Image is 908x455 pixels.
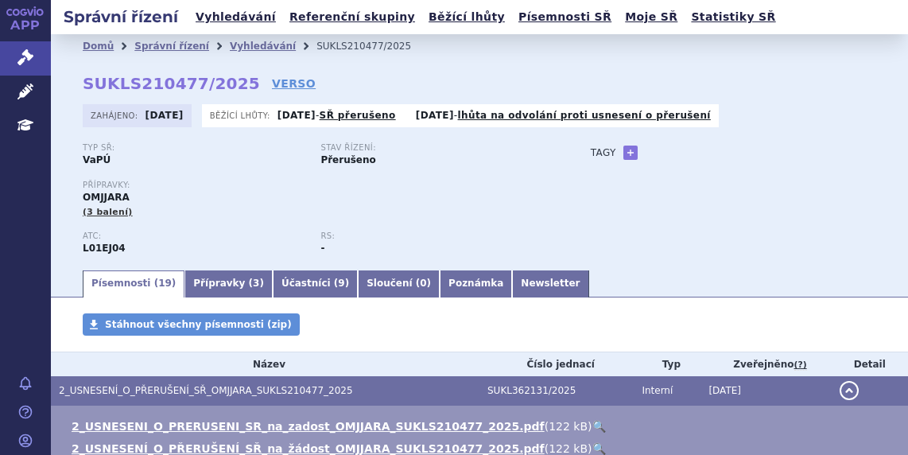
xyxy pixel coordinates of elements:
[285,6,420,28] a: Referenční skupiny
[273,270,358,297] a: Účastníci (9)
[686,6,780,28] a: Statistiky SŘ
[277,110,316,121] strong: [DATE]
[338,278,344,289] span: 9
[320,231,542,241] p: RS:
[83,270,184,297] a: Písemnosti (19)
[416,109,711,122] p: -
[230,41,296,52] a: Vyhledávání
[634,352,700,376] th: Typ
[514,6,616,28] a: Písemnosti SŘ
[72,418,892,434] li: ( )
[549,442,588,455] span: 122 kB
[83,243,126,254] strong: MOMELOTINIB
[72,420,545,433] a: 2_USNESENI_O_PRERUSENI_SR_na_zadost_OMJJARA_SUKLS210477_2025.pdf
[134,41,209,52] a: Správní řízení
[512,270,588,297] a: Newsletter
[83,231,305,241] p: ATC:
[832,352,908,376] th: Detail
[592,420,606,433] a: 🔍
[623,146,638,160] a: +
[51,6,191,28] h2: Správní řízení
[83,181,559,190] p: Přípravky:
[420,278,426,289] span: 0
[72,442,545,455] a: 2_USNESENÍ_O_PŘERUŠENÍ_SŘ_na_žádost_OMJJARA_SUKLS210477_2025.pdf
[277,109,396,122] p: -
[83,143,305,153] p: Typ SŘ:
[549,420,588,433] span: 122 kB
[83,192,130,203] span: OMJJARA
[158,278,172,289] span: 19
[320,154,375,165] strong: Přerušeno
[416,110,454,121] strong: [DATE]
[320,110,396,121] a: SŘ přerušeno
[59,385,353,396] span: 2_USNESENÍ_O_PŘERUŠENÍ_SŘ_OMJJARA_SUKLS210477_2025
[83,207,133,217] span: (3 balení)
[316,34,432,58] li: SUKLS210477/2025
[51,352,479,376] th: Název
[620,6,682,28] a: Moje SŘ
[591,143,616,162] h3: Tagy
[358,270,440,297] a: Sloučení (0)
[794,360,807,371] abbr: (?)
[700,376,831,406] td: [DATE]
[210,109,274,122] span: Běžící lhůty:
[479,376,634,406] td: SUKL362131/2025
[105,319,292,330] span: Stáhnout všechny písemnosti (zip)
[184,270,273,297] a: Přípravky (3)
[253,278,259,289] span: 3
[83,154,111,165] strong: VaPÚ
[424,6,510,28] a: Běžící lhůty
[83,41,114,52] a: Domů
[840,381,859,400] button: detail
[83,74,260,93] strong: SUKLS210477/2025
[83,313,300,336] a: Stáhnout všechny písemnosti (zip)
[440,270,512,297] a: Poznámka
[700,352,831,376] th: Zveřejněno
[91,109,141,122] span: Zahájeno:
[191,6,281,28] a: Vyhledávání
[592,442,606,455] a: 🔍
[320,243,324,254] strong: -
[320,143,542,153] p: Stav řízení:
[458,110,711,121] a: lhůta na odvolání proti usnesení o přerušení
[642,385,673,396] span: Interní
[479,352,634,376] th: Číslo jednací
[146,110,184,121] strong: [DATE]
[272,76,316,91] a: VERSO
